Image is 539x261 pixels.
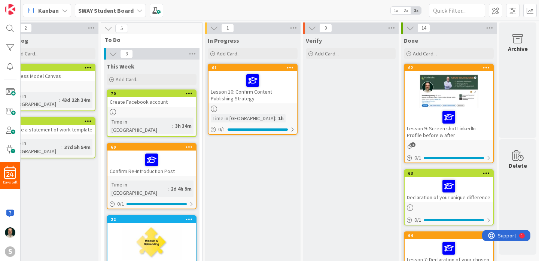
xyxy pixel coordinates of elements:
span: : [168,185,169,193]
div: 48 [6,64,95,71]
span: Add Card... [15,50,39,57]
span: : [61,143,63,151]
div: 61 [212,65,297,70]
div: 37d 5h 54m [63,143,92,151]
span: Done [404,37,418,44]
a: 60Confirm Re-Introduction PostTime in [GEOGRAPHIC_DATA]:2d 4h 9m0/1 [107,143,197,209]
div: 48 [10,65,95,70]
span: Add Card... [217,50,241,57]
div: Time in [GEOGRAPHIC_DATA] [110,118,172,134]
span: 14 [417,24,430,33]
div: 62 [405,64,493,71]
div: Declaration of your unique difference [405,177,493,202]
div: 0/1 [107,199,196,209]
div: 51 [10,119,95,124]
span: : [59,96,60,104]
span: 0 [319,24,332,33]
span: Add Card... [116,76,140,83]
div: 2d 4h 9m [169,185,194,193]
div: 22 [107,216,196,223]
div: 60 [107,144,196,151]
div: 61 [208,64,297,71]
div: Confirm Re-Introduction Post [107,151,196,176]
a: 51Create a statement of work templateTime in [GEOGRAPHIC_DATA]:37d 5h 54m [6,117,95,158]
div: 0/1 [405,215,493,225]
div: 60Confirm Re-Introduction Post [107,144,196,176]
div: 61Lesson 10: Confirm Content Publishing Strategy [208,64,297,103]
span: 2 [411,142,415,147]
span: Kanban [38,6,59,15]
span: Support [16,1,34,10]
div: 70 [107,90,196,97]
div: 70 [111,91,196,96]
span: 3 [120,49,133,58]
div: 62Lesson 9: Screen shot LinkedIn Profile before & after [405,64,493,140]
div: 3h 34m [173,122,194,130]
span: : [275,114,276,122]
a: 48Business Model CanvasTime in [GEOGRAPHIC_DATA]:43d 22h 34m [6,64,95,111]
div: 64 [405,232,493,239]
span: Add Card... [413,50,437,57]
span: 2 [19,24,32,33]
div: 62 [408,65,493,70]
div: 1 [39,3,41,9]
span: 5 [115,24,128,33]
span: 0 / 1 [218,125,225,133]
span: 0 / 1 [414,216,421,224]
div: 51 [6,118,95,125]
span: : [172,122,173,130]
div: 1h [276,114,286,122]
span: To Do [105,36,193,43]
div: Time in [GEOGRAPHIC_DATA] [110,180,168,197]
span: This Week [107,63,134,70]
div: 63Declaration of your unique difference [405,170,493,202]
div: Business Model Canvas [6,71,95,81]
a: 70Create Facebook accountTime in [GEOGRAPHIC_DATA]:3h 34m [107,89,197,137]
div: 0/1 [405,153,493,163]
div: Time in [GEOGRAPHIC_DATA] [9,139,61,155]
div: Lesson 10: Confirm Content Publishing Strategy [208,71,297,103]
div: 63 [408,171,493,176]
span: 1x [391,7,401,14]
a: 62Lesson 9: Screen shot LinkedIn Profile before & after0/1 [404,64,494,163]
div: Time in [GEOGRAPHIC_DATA] [211,114,275,122]
div: 51Create a statement of work template [6,118,95,134]
div: 43d 22h 34m [60,96,92,104]
b: SWAY Student Board [78,7,134,14]
img: KM [5,227,15,238]
span: Add Card... [315,50,339,57]
a: 61Lesson 10: Confirm Content Publishing StrategyTime in [GEOGRAPHIC_DATA]:1h0/1 [208,64,298,135]
div: 0/1 [208,125,297,134]
div: 70Create Facebook account [107,90,196,107]
span: 2x [401,7,411,14]
img: Visit kanbanzone.com [5,4,15,15]
div: 64 [408,233,493,238]
div: Create a statement of work template [6,125,95,134]
div: Delete [509,161,527,170]
a: 63Declaration of your unique difference0/1 [404,169,494,225]
div: 22 [111,217,196,222]
div: 63 [405,170,493,177]
div: Time in [GEOGRAPHIC_DATA] [9,92,59,108]
span: Verify [306,37,322,44]
div: 48Business Model Canvas [6,64,95,81]
span: 3x [411,7,421,14]
span: 0 / 1 [117,200,124,208]
span: 0 / 1 [414,154,421,162]
input: Quick Filter... [429,4,485,17]
span: 1 [221,24,234,33]
span: 24 [6,172,14,177]
div: S [5,246,15,257]
span: In Progress [208,37,239,44]
div: Archive [508,44,528,53]
div: 60 [111,145,196,150]
div: Create Facebook account [107,97,196,107]
div: Lesson 9: Screen shot LinkedIn Profile before & after [405,108,493,140]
